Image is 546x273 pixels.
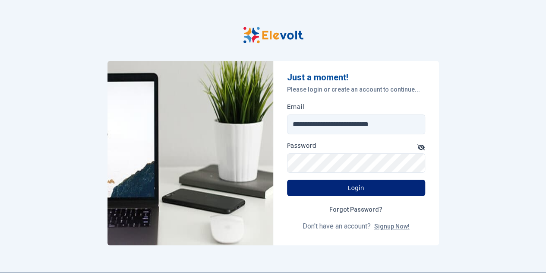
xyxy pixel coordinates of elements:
[287,71,425,83] p: Just a moment!
[287,221,425,232] p: Don't have an account?
[374,223,410,230] a: Signup Now!
[107,61,273,245] img: Elevolt
[287,141,316,150] label: Password
[287,85,425,94] p: Please login or create an account to continue...
[322,201,389,218] a: Forgot Password?
[503,232,546,273] iframe: Chat Widget
[243,27,303,44] img: Elevolt
[287,180,425,196] button: Login
[287,102,305,111] label: Email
